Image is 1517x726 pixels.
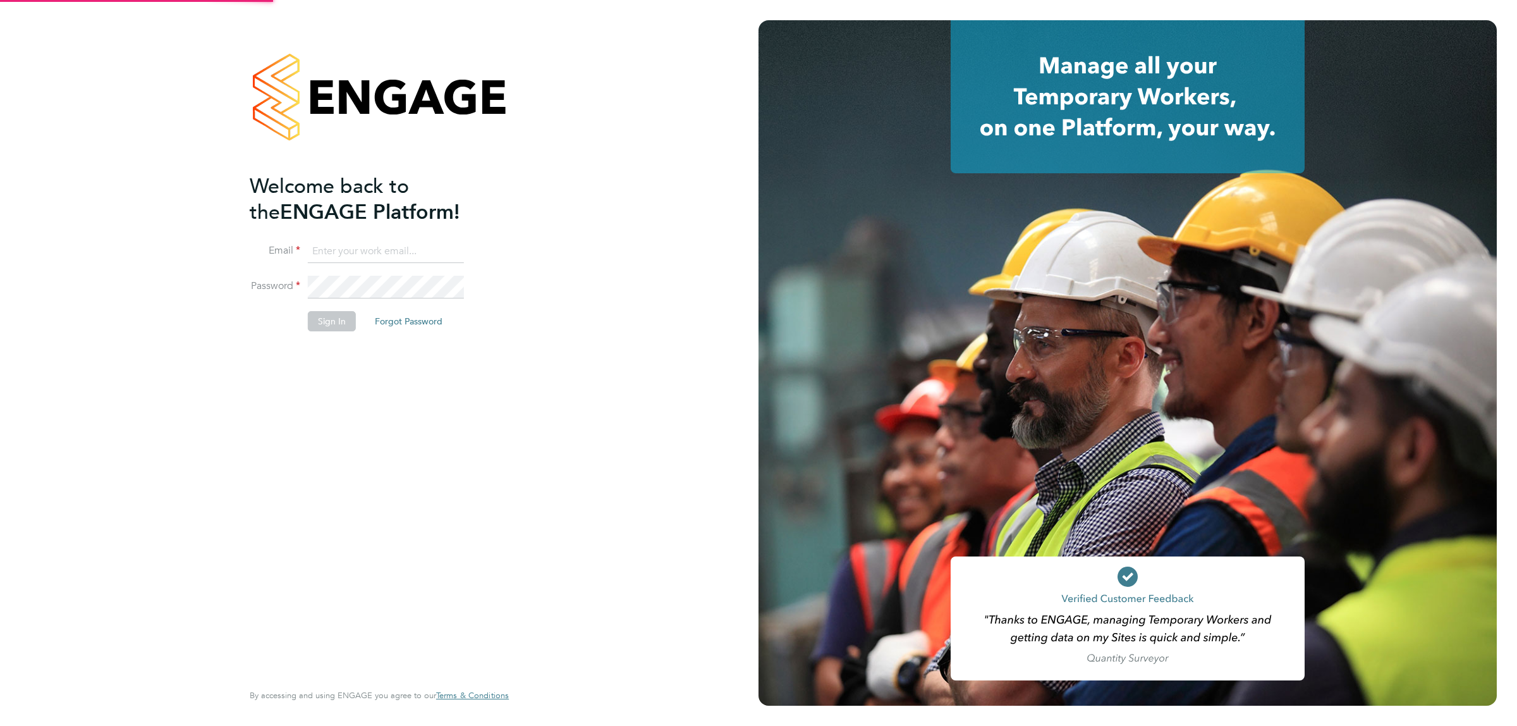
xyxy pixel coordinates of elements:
label: Password [250,280,300,293]
button: Forgot Password [365,311,453,331]
h2: ENGAGE Platform! [250,173,496,225]
input: Enter your work email... [308,240,464,263]
a: Terms & Conditions [436,691,509,701]
button: Sign In [308,311,356,331]
span: Welcome back to the [250,174,409,225]
span: By accessing and using ENGAGE you agree to our [250,690,509,701]
label: Email [250,244,300,257]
